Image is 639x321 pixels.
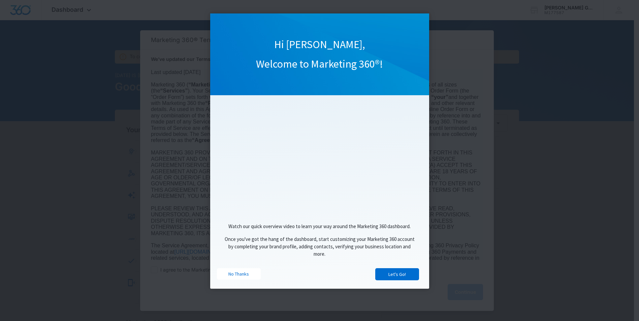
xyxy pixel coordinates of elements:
[210,38,429,52] h1: Hi [PERSON_NAME],
[210,57,429,71] h1: Welcome to Marketing 360®!
[228,223,411,229] span: Watch our quick overview video to learn your way around the Marketing 360 dashboard.
[225,236,415,257] span: Once you've got the hang of the dashboard, start customizing your Marketing 360 account by comple...
[217,268,261,280] a: No Thanks
[375,268,419,280] a: Let's Go!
